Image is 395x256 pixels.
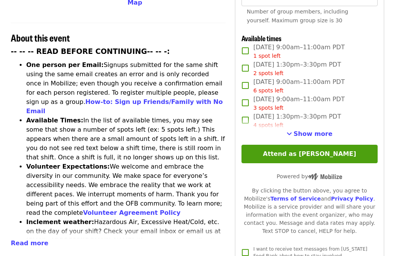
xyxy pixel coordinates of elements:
[26,98,223,115] a: How-to: Sign up Friends/Family with No Email
[270,196,321,202] a: Terms of Service
[294,130,333,137] span: Show more
[253,112,341,129] span: [DATE] 1:30pm–3:30pm PDT
[253,53,281,59] span: 1 spot left
[277,173,342,179] span: Powered by
[11,239,48,247] span: Read more
[253,87,284,94] span: 6 spots left
[253,122,284,128] span: 4 spots left
[26,162,226,218] li: We welcome and embrace the diversity in our community. We make space for everyone’s accessibility...
[11,31,70,44] span: About this event
[26,61,104,69] strong: One person per Email:
[83,209,181,216] a: Volunteer Agreement Policy
[241,187,378,235] div: By clicking the button above, you agree to Mobilize's and . Mobilize is a service provider and wi...
[331,196,373,202] a: Privacy Policy
[253,43,345,60] span: [DATE] 9:00am–11:00am PDT
[253,105,284,111] span: 3 spots left
[26,117,83,124] strong: Available Times:
[287,129,333,139] button: See more timeslots
[253,60,341,77] span: [DATE] 1:30pm–3:30pm PDT
[26,163,110,170] strong: Volunteer Expectations:
[11,47,170,55] strong: -- -- -- READ BEFORE CONTINUING-- -- -:
[308,173,342,180] img: Powered by Mobilize
[253,77,345,95] span: [DATE] 9:00am–11:00am PDT
[26,60,226,116] li: Signups submitted for the same shift using the same email creates an error and is only recorded o...
[26,218,94,226] strong: Inclement weather:
[247,8,348,23] span: Number of group members, including yourself. Maximum group size is 30
[26,116,226,162] li: In the list of available times, you may see some that show a number of spots left (ex: 5 spots le...
[253,95,345,112] span: [DATE] 9:00am–11:00am PDT
[241,33,282,43] span: Available times
[241,145,378,163] button: Attend as [PERSON_NAME]
[11,239,48,248] button: Read more
[253,70,284,76] span: 2 spots left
